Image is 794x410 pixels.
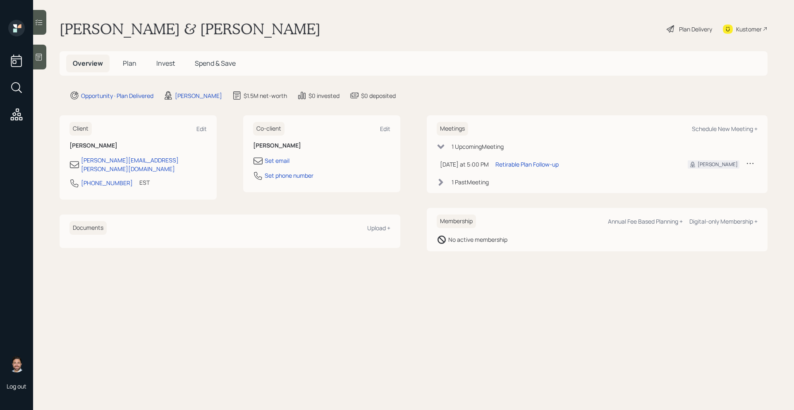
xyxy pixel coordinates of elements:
h1: [PERSON_NAME] & [PERSON_NAME] [60,20,320,38]
div: [DATE] at 5:00 PM [440,160,489,169]
h6: Co-client [253,122,285,136]
h6: [PERSON_NAME] [69,142,207,149]
h6: Meetings [437,122,468,136]
div: [PERSON_NAME] [175,91,222,100]
div: Set phone number [265,171,313,180]
div: $1.5M net-worth [244,91,287,100]
div: EST [139,178,150,187]
span: Invest [156,59,175,68]
h6: Client [69,122,92,136]
div: [PHONE_NUMBER] [81,179,133,187]
div: [PERSON_NAME][EMAIL_ADDRESS][PERSON_NAME][DOMAIN_NAME] [81,156,207,173]
div: Digital-only Membership + [689,217,758,225]
div: $0 deposited [361,91,396,100]
span: Plan [123,59,136,68]
div: Plan Delivery [679,25,712,33]
h6: Documents [69,221,107,235]
div: Retirable Plan Follow-up [495,160,559,169]
div: $0 invested [309,91,340,100]
div: Schedule New Meeting + [692,125,758,133]
div: 1 Upcoming Meeting [452,142,504,151]
div: 1 Past Meeting [452,178,489,186]
div: [PERSON_NAME] [698,161,738,168]
div: Annual Fee Based Planning + [608,217,683,225]
h6: [PERSON_NAME] [253,142,390,149]
h6: Membership [437,215,476,228]
div: No active membership [448,235,507,244]
div: Log out [7,382,26,390]
div: Opportunity · Plan Delivered [81,91,153,100]
div: Kustomer [736,25,762,33]
div: Upload + [367,224,390,232]
span: Spend & Save [195,59,236,68]
span: Overview [73,59,103,68]
div: Edit [196,125,207,133]
div: Edit [380,125,390,133]
div: Set email [265,156,289,165]
img: michael-russo-headshot.png [8,356,25,372]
